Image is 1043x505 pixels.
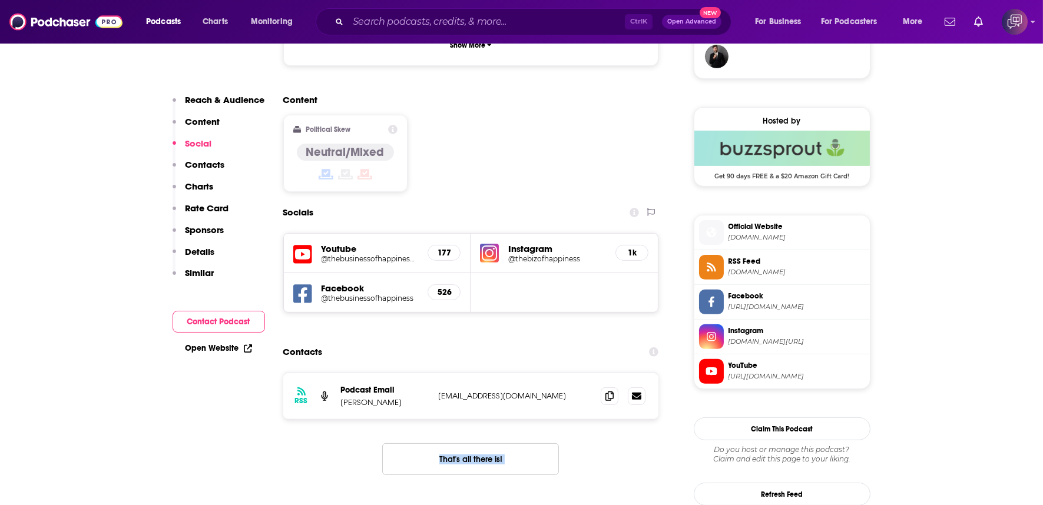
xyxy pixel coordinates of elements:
[186,94,265,105] p: Reach & Audience
[625,248,638,258] h5: 1k
[729,303,865,311] span: https://www.facebook.com/thebusinessofhappiness
[729,337,865,346] span: instagram.com/thebizofhappiness
[203,14,228,30] span: Charts
[694,166,870,180] span: Get 90 days FREE & a $20 Amazon Gift Card!
[382,443,559,475] button: Nothing here.
[251,14,293,30] span: Monitoring
[755,14,802,30] span: For Business
[327,8,743,35] div: Search podcasts, credits, & more...
[450,41,485,49] p: Show More
[729,325,865,336] span: Instagram
[9,11,122,33] img: Podchaser - Follow, Share and Rate Podcasts
[186,159,225,170] p: Contacts
[895,12,938,31] button: open menu
[283,201,314,224] h2: Socials
[306,145,385,160] h4: Neutral/Mixed
[508,243,606,254] h5: Instagram
[705,45,729,68] img: JohirMia
[173,267,214,289] button: Similar
[173,181,214,202] button: Charts
[940,12,960,32] a: Show notifications dropdown
[186,224,224,235] p: Sponsors
[322,294,419,303] a: @thebusinessofhappiness
[729,221,865,232] span: Official Website
[186,116,220,127] p: Content
[699,220,865,245] a: Official Website[DOMAIN_NAME]
[439,391,592,401] p: [EMAIL_ADDRESS][DOMAIN_NAME]
[186,202,229,214] p: Rate Card
[243,12,308,31] button: open menu
[322,254,419,263] a: @thebusinessofhappiness8785
[341,397,429,407] p: [PERSON_NAME]
[694,445,870,454] span: Do you host or manage this podcast?
[667,19,716,25] span: Open Advanced
[694,131,870,179] a: Buzzsprout Deal: Get 90 days FREE & a $20 Amazon Gift Card!
[699,359,865,384] a: YouTube[URL][DOMAIN_NAME]
[508,254,606,263] a: @thebizofhappiness
[173,224,224,246] button: Sponsors
[186,246,215,257] p: Details
[186,343,252,353] a: Open Website
[186,181,214,192] p: Charts
[322,243,419,254] h5: Youtube
[625,14,653,29] span: Ctrl K
[195,12,235,31] a: Charts
[173,311,265,333] button: Contact Podcast
[341,385,429,395] p: Podcast Email
[480,244,499,263] img: iconImage
[729,268,865,277] span: feeds.buzzsprout.com
[322,283,419,294] h5: Facebook
[729,291,865,301] span: Facebook
[1002,9,1028,35] button: Show profile menu
[903,14,923,30] span: More
[186,267,214,278] p: Similar
[821,14,878,30] span: For Podcasters
[173,94,265,116] button: Reach & Audience
[969,12,988,32] a: Show notifications dropdown
[699,290,865,314] a: Facebook[URL][DOMAIN_NAME]
[813,12,895,31] button: open menu
[146,14,181,30] span: Podcasts
[694,131,870,166] img: Buzzsprout Deal: Get 90 days FREE & a $20 Amazon Gift Card!
[662,15,721,29] button: Open AdvancedNew
[173,138,212,160] button: Social
[138,12,196,31] button: open menu
[348,12,625,31] input: Search podcasts, credits, & more...
[747,12,816,31] button: open menu
[186,138,212,149] p: Social
[694,417,870,440] button: Claim This Podcast
[699,255,865,280] a: RSS Feed[DOMAIN_NAME]
[699,324,865,349] a: Instagram[DOMAIN_NAME][URL]
[306,125,350,134] h2: Political Skew
[1002,9,1028,35] img: User Profile
[173,116,220,138] button: Content
[729,233,865,242] span: embracethelead.com
[729,372,865,381] span: https://www.youtube.com/@thebusinessofhappiness8785
[694,116,870,126] div: Hosted by
[700,7,721,18] span: New
[729,256,865,267] span: RSS Feed
[283,341,323,363] h2: Contacts
[729,360,865,371] span: YouTube
[295,396,308,406] h3: RSS
[438,287,451,297] h5: 526
[293,34,649,56] button: Show More
[1002,9,1028,35] span: Logged in as corioliscompany
[694,445,870,464] div: Claim and edit this page to your liking.
[173,246,215,268] button: Details
[438,248,451,258] h5: 177
[173,202,229,224] button: Rate Card
[173,159,225,181] button: Contacts
[283,94,650,105] h2: Content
